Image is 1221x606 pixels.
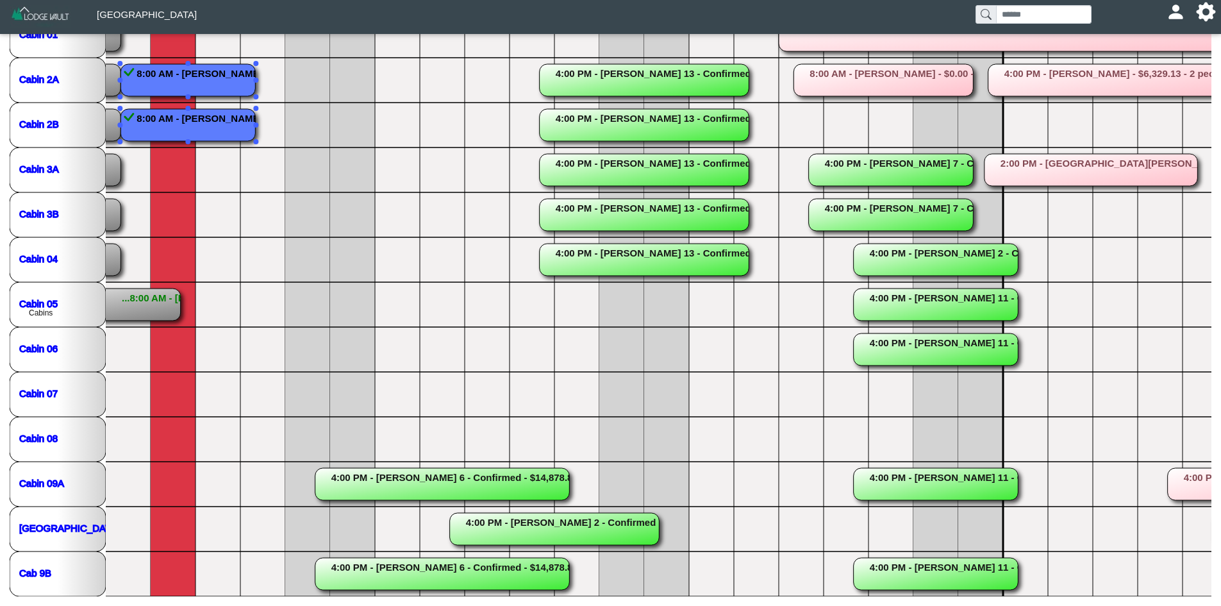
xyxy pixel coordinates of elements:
[19,118,59,129] a: Cabin 2B
[19,522,119,533] a: [GEOGRAPHIC_DATA]
[19,298,58,308] a: Cabin 05
[19,253,58,264] a: Cabin 04
[10,5,71,28] img: Z
[19,387,58,398] a: Cabin 07
[1201,7,1211,17] svg: gear fill
[981,9,991,19] svg: search
[29,308,53,317] text: Cabins
[19,477,64,488] a: Cabin 09A
[19,432,58,443] a: Cabin 08
[19,28,58,39] a: Cabin 01
[19,73,59,84] a: Cabin 2A
[19,163,59,174] a: Cabin 3A
[1171,7,1181,17] svg: person fill
[19,567,51,578] a: Cab 9B
[19,208,59,219] a: Cabin 3B
[19,342,58,353] a: Cabin 06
